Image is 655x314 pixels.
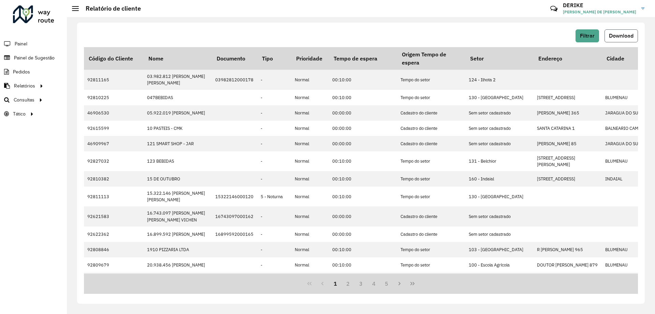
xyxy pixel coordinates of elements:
td: Normal [291,273,329,299]
td: Cadastro do cliente [397,121,465,136]
button: 2 [341,277,354,290]
td: 131 - Belchior [465,151,534,171]
td: Normal [291,206,329,226]
td: [STREET_ADDRESS][PERSON_NAME] [534,151,602,171]
td: Tempo do setor [397,273,465,299]
td: 123 BEBIDAS [144,151,212,171]
td: 103 - [GEOGRAPHIC_DATA] [465,242,534,257]
td: Tempo do setor [397,257,465,273]
td: 16743097000162 [212,206,257,226]
td: - [257,257,291,273]
td: Normal [291,136,329,151]
td: DOUTOR [PERSON_NAME] 879 [534,257,602,273]
td: 92622362 [84,227,144,242]
td: 46906530 [84,105,144,121]
td: Normal [291,257,329,273]
td: 124 - Ilhota 2 [465,70,534,90]
td: 047BEBIDAS [144,90,212,105]
td: 16.743.097 [PERSON_NAME] [PERSON_NAME] VICHEN [144,206,212,226]
td: [STREET_ADDRESS] [534,90,602,105]
button: Last Page [406,277,419,290]
td: 92621583 [84,206,144,226]
td: 16899592000165 [212,227,257,242]
td: 15 DE OUTUBRO [144,171,212,187]
span: Relatórios [14,82,35,90]
td: Normal [291,171,329,187]
td: [STREET_ADDRESS] [534,171,602,187]
td: 92615599 [84,121,144,136]
td: 130 - [GEOGRAPHIC_DATA] [465,90,534,105]
td: 00:10:00 [329,273,397,299]
td: Normal [291,90,329,105]
td: 00:00:00 [329,121,397,136]
button: Filtrar [576,29,599,42]
td: 22927017000121 [212,273,257,299]
th: Endereço [534,47,602,70]
td: - [257,70,291,90]
td: 92810225 [84,90,144,105]
td: 00:10:00 [329,171,397,187]
button: Download [605,29,638,42]
td: 05.922.019 [PERSON_NAME] [144,105,212,121]
td: Sem setor cadastrado [465,206,534,226]
td: 22.927.017 IZANEY [PERSON_NAME] [PERSON_NAME] [144,273,212,299]
th: Nome [144,47,212,70]
td: Sem setor cadastrado [465,227,534,242]
td: [PERSON_NAME] 365 [534,105,602,121]
span: Consultas [14,96,34,104]
td: 03982812000178 [212,70,257,90]
td: 15.322.146 [PERSON_NAME] [PERSON_NAME] [144,187,212,206]
td: 00:10:00 [329,151,397,171]
td: 00:10:00 [329,242,397,257]
td: 10 PASTEIS - CMK [144,121,212,136]
th: Origem Tempo de espera [397,47,465,70]
td: - [257,227,291,242]
span: Filtrar [580,33,595,39]
td: Normal [291,121,329,136]
td: 92811113 [84,187,144,206]
td: Normal [291,242,329,257]
td: Normal [291,227,329,242]
td: Cadastro do cliente [397,206,465,226]
td: Tempo do setor [397,171,465,187]
td: 20.938.456 [PERSON_NAME] [144,257,212,273]
td: Cadastro do cliente [397,227,465,242]
td: 160 - Indaial [465,171,534,187]
td: 15322146000120 [212,187,257,206]
td: R [PERSON_NAME] 965 [534,242,602,257]
td: 00:10:00 [329,187,397,206]
td: Sem setor cadastrado [465,136,534,151]
button: 3 [354,277,367,290]
span: Painel [15,40,27,47]
td: Normal [291,187,329,206]
button: Next Page [393,277,406,290]
span: Download [609,33,634,39]
a: Contato Rápido [547,1,561,16]
td: 46909967 [84,136,144,151]
td: 130 - [GEOGRAPHIC_DATA] [465,187,534,206]
td: Tempo do setor [397,187,465,206]
th: Documento [212,47,257,70]
td: - [257,105,291,121]
td: 16.899.592 [PERSON_NAME] [144,227,212,242]
td: - [257,206,291,226]
button: 5 [380,277,393,290]
td: 00:00:00 [329,105,397,121]
td: Sem setor cadastrado [465,121,534,136]
td: 00:10:00 [329,90,397,105]
th: Prioridade [291,47,329,70]
span: Pedidos [13,68,30,76]
td: Tempo do setor [397,151,465,171]
button: 1 [329,277,342,290]
td: Normal [291,151,329,171]
td: Cadastro do cliente [397,136,465,151]
td: - [257,273,291,299]
h3: DERIKE [563,2,636,9]
td: - [257,171,291,187]
td: 92811165 [84,70,144,90]
td: Tempo do setor [397,242,465,257]
td: - [257,90,291,105]
td: 00:00:00 [329,136,397,151]
td: 92809679 [84,257,144,273]
td: Tempo do setor [397,90,465,105]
